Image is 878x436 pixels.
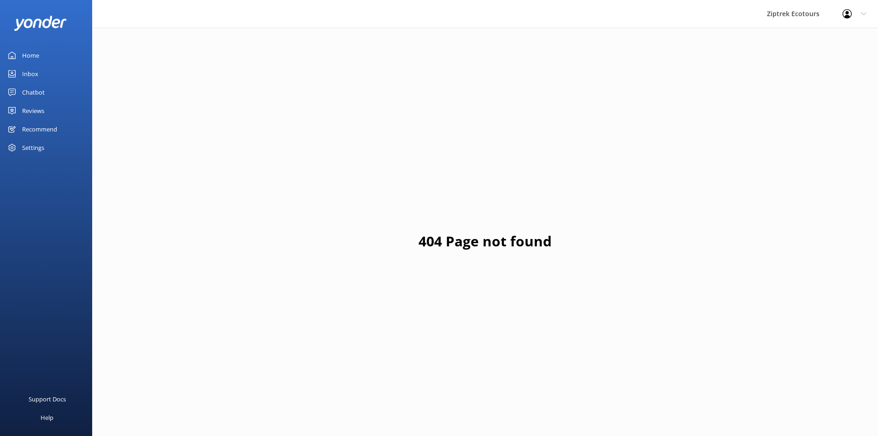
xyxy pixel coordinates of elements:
div: Support Docs [29,390,66,408]
div: Recommend [22,120,57,138]
div: Help [41,408,53,427]
div: Settings [22,138,44,157]
div: Reviews [22,102,44,120]
div: Inbox [22,65,38,83]
img: yonder-white-logo.png [14,16,67,31]
div: Home [22,46,39,65]
div: Chatbot [22,83,45,102]
h1: 404 Page not found [418,230,552,252]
